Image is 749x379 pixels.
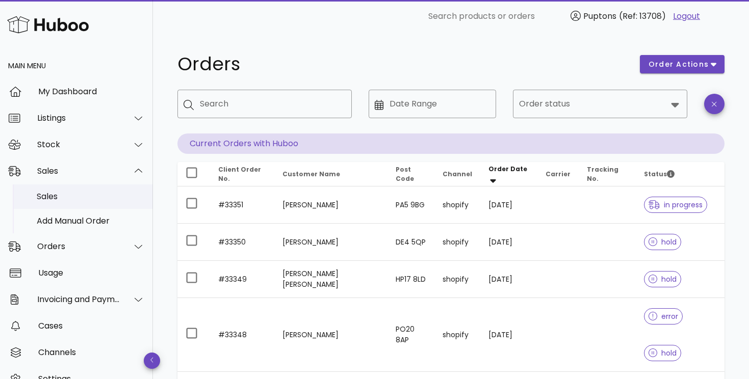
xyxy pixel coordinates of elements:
[177,55,628,73] h1: Orders
[37,192,145,201] div: Sales
[37,294,120,304] div: Invoicing and Payments
[388,261,434,298] td: HP17 8LD
[649,238,677,246] span: hold
[210,224,274,261] td: #33350
[38,87,145,96] div: My Dashboard
[480,261,537,298] td: [DATE]
[649,349,677,357] span: hold
[37,166,120,176] div: Sales
[673,10,700,22] a: Logout
[583,10,616,22] span: Puptons
[648,59,709,70] span: order actions
[210,261,274,298] td: #33349
[218,165,261,183] span: Client Order No.
[274,186,388,224] td: [PERSON_NAME]
[210,186,274,224] td: #33351
[480,298,537,372] td: [DATE]
[274,162,388,186] th: Customer Name
[37,216,145,226] div: Add Manual Order
[388,186,434,224] td: PA5 9BG
[649,313,679,320] span: error
[274,261,388,298] td: [PERSON_NAME] [PERSON_NAME]
[388,298,434,372] td: PO20 8AP
[488,165,527,173] span: Order Date
[388,224,434,261] td: DE4 5QP
[38,268,145,278] div: Usage
[644,170,675,178] span: Status
[210,298,274,372] td: #33348
[210,162,274,186] th: Client Order No.
[513,90,687,118] div: Order status
[636,162,725,186] th: Status
[649,276,677,283] span: hold
[546,170,571,178] span: Carrier
[282,170,340,178] span: Customer Name
[274,224,388,261] td: [PERSON_NAME]
[177,133,725,154] p: Current Orders with Huboo
[38,347,145,357] div: Channels
[619,10,666,22] span: (Ref: 13708)
[7,14,89,36] img: Huboo Logo
[274,298,388,372] td: [PERSON_NAME]
[537,162,579,186] th: Carrier
[434,224,480,261] td: shopify
[37,140,120,149] div: Stock
[388,162,434,186] th: Post Code
[480,186,537,224] td: [DATE]
[480,162,537,186] th: Order Date: Sorted descending. Activate to remove sorting.
[434,261,480,298] td: shopify
[434,162,480,186] th: Channel
[443,170,472,178] span: Channel
[38,321,145,331] div: Cases
[37,241,120,251] div: Orders
[649,201,703,208] span: in progress
[640,55,725,73] button: order actions
[434,186,480,224] td: shopify
[37,113,120,123] div: Listings
[587,165,618,183] span: Tracking No.
[480,224,537,261] td: [DATE]
[434,298,480,372] td: shopify
[396,165,414,183] span: Post Code
[579,162,636,186] th: Tracking No.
